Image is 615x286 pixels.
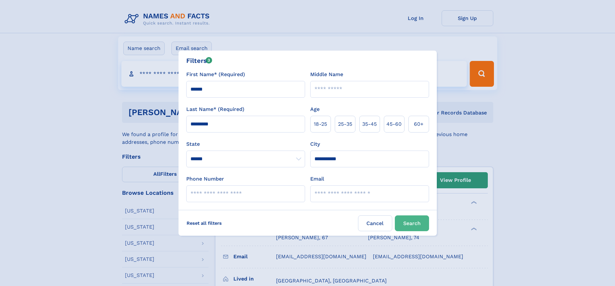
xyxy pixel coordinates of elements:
[362,120,377,128] span: 35‑45
[310,71,343,78] label: Middle Name
[395,215,429,231] button: Search
[310,140,320,148] label: City
[358,215,392,231] label: Cancel
[186,71,245,78] label: First Name* (Required)
[186,105,244,113] label: Last Name* (Required)
[186,175,224,183] label: Phone Number
[186,140,305,148] label: State
[186,56,212,65] div: Filters
[182,215,226,231] label: Reset all filters
[338,120,352,128] span: 25‑35
[386,120,402,128] span: 45‑60
[310,105,320,113] label: Age
[414,120,424,128] span: 60+
[310,175,324,183] label: Email
[314,120,327,128] span: 18‑25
